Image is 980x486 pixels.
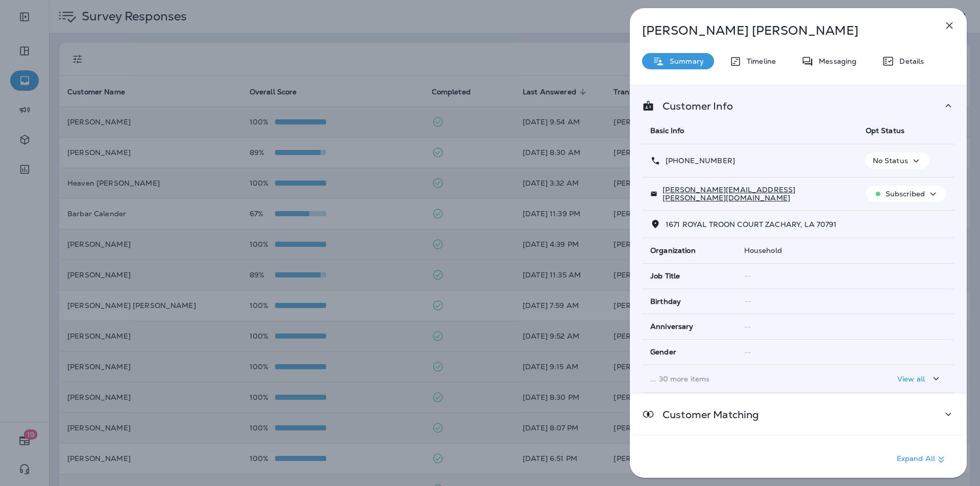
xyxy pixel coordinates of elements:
span: Job Title [650,272,680,280]
p: View all [897,375,925,383]
span: 1671 ROYAL TROON COURT ZACHARY, LA 70791 [666,220,837,229]
p: Customer Matching [654,411,759,419]
p: [PERSON_NAME] [PERSON_NAME] [642,23,921,38]
span: Anniversary [650,322,694,331]
p: Expand All [897,453,947,466]
button: Subscribed [866,186,946,202]
span: Gender [650,348,676,356]
span: Opt Status [866,126,904,135]
p: [PHONE_NUMBER] [660,157,735,165]
p: Customer Info [654,102,733,110]
span: -- [744,348,751,357]
span: Birthday [650,297,681,306]
p: Messaging [814,57,856,65]
p: Summary [665,57,704,65]
span: Household [744,246,782,255]
p: Timeline [742,57,776,65]
span: Organization [650,246,696,255]
p: Subscribed [886,190,925,198]
p: Details [894,57,924,65]
button: View all [893,369,946,388]
span: -- [744,322,751,331]
span: -- [744,297,751,306]
button: Expand All [893,450,951,469]
p: ... 30 more items [650,375,849,383]
span: -- [744,271,751,280]
span: Basic Info [650,126,684,135]
p: [PERSON_NAME][EMAIL_ADDRESS][PERSON_NAME][DOMAIN_NAME] [657,186,849,202]
button: No Status [866,152,929,169]
p: No Status [873,157,908,165]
